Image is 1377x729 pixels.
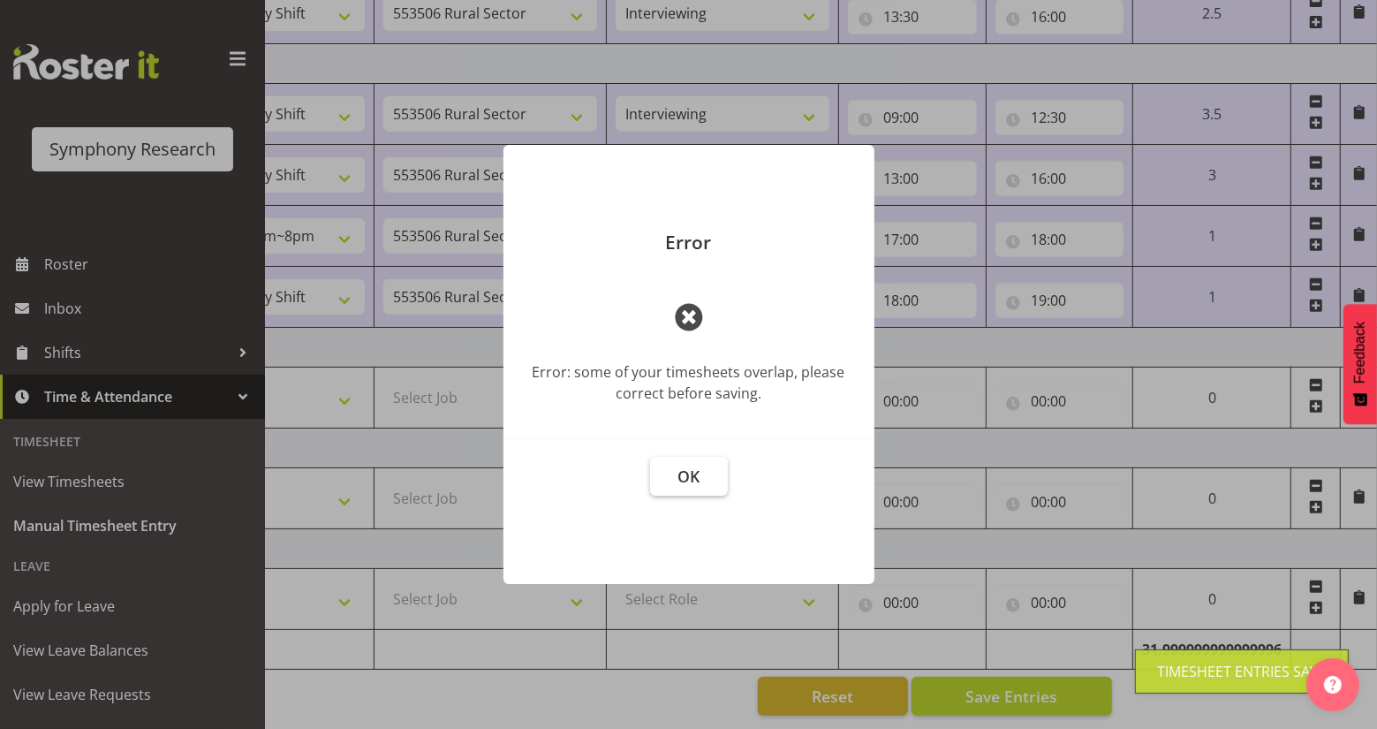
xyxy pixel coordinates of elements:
[521,233,857,252] p: Error
[650,457,728,496] button: OK
[1343,304,1377,424] button: Feedback - Show survey
[677,466,700,487] span: OK
[1324,676,1342,694] img: help-xxl-2.png
[1157,661,1327,682] div: Timesheet Entries Save
[530,361,848,404] div: Error: some of your timesheets overlap, please correct before saving.
[1352,322,1368,383] span: Feedback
